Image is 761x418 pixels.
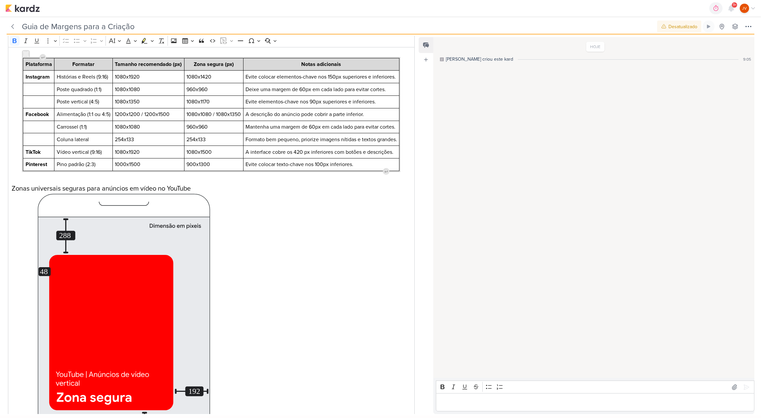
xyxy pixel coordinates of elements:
span: 9+ [733,2,736,8]
div: Joney Viana [740,4,749,13]
div: Insert paragraph before block [39,54,46,61]
strong: Notas adicionais [301,61,341,68]
div: [PERSON_NAME] criou este kard [446,56,513,63]
span: Vídeo vertical (9:16) [57,148,110,156]
button: Desatualizado [657,21,701,32]
span: 1080x1920 [115,148,182,156]
span: Poste quadrado (1:1) [57,86,110,93]
span: 1080x1420 [186,73,241,81]
div: Desatualizado [668,23,697,30]
span: Formato bem pequeno, priorize imagens nítidas e textos grandes. [245,136,397,144]
strong: Pinterest [26,161,47,168]
span: Evite colocar texto-chave nos 100px inferiores. [245,160,397,168]
div: Ligar relógio [706,24,711,29]
span: 1080x1170 [186,98,241,106]
span: 1080x1080 / 1080x1350 [186,110,241,118]
span: Pino padrão (2:3) [57,160,110,168]
p: JV [742,5,747,11]
span: Zonas universais seguras para anúncios em vídeo no YouTube [12,185,191,193]
span: 900x1300 [186,160,241,168]
div: Insert paragraph after block [383,168,389,175]
span: 254x133 [186,136,241,144]
span: 254x133 [115,136,182,144]
div: Editor editing area: main [436,393,754,411]
div: Editor toolbar [436,381,754,393]
span: Deixe uma margem de 60px em cada lado para evitar cortes. [245,86,397,93]
span: Coluna lateral [57,136,110,144]
span: 1000x1500 [115,160,182,168]
strong: Formatar [72,61,95,68]
strong: Zona segura (px) [194,61,234,68]
span: Mantenha uma margem de 60px em cada lado para evitar cortes. [245,123,397,131]
span: 1200x1200 / 1200x1500 [115,110,182,118]
div: 9:05 [743,56,751,62]
span: 1080x1350 [115,98,182,106]
div: Editor toolbar [8,34,415,47]
strong: Facebook [26,111,49,118]
span: 1080x1080 [115,123,182,131]
strong: Plataforma [26,61,52,68]
span: 1080x1080 [115,86,182,93]
span: 960x960 [186,123,241,131]
span: Histórias e Reels (9:16) [57,73,110,81]
span: Evite elementos-chave nos 90px superiores e inferiores. [245,98,397,106]
span: Carrossel (1:1) [57,123,110,131]
span: A interface cobre os 420 px inferiores com botões e descrições. [245,148,397,156]
strong: TikTok [26,149,41,155]
span: Alimentação (1:1 ou 4:5) [57,110,110,118]
span: 1080x1920 [115,73,182,81]
span: A descrição do anúncio pode cobrir a parte inferior. [245,110,397,118]
input: Kard Sem Título [20,21,656,32]
span: 1080x1500 [186,148,241,156]
img: kardz.app [5,4,40,12]
span: Evite colocar elementos-chave nos 150px superiores e inferiores. [245,73,397,81]
strong: Instagram [26,74,50,80]
span: 960x960 [186,86,241,93]
span: Poste vertical (4:5) [57,98,110,106]
strong: Tamanho recomendado (px) [115,61,182,68]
